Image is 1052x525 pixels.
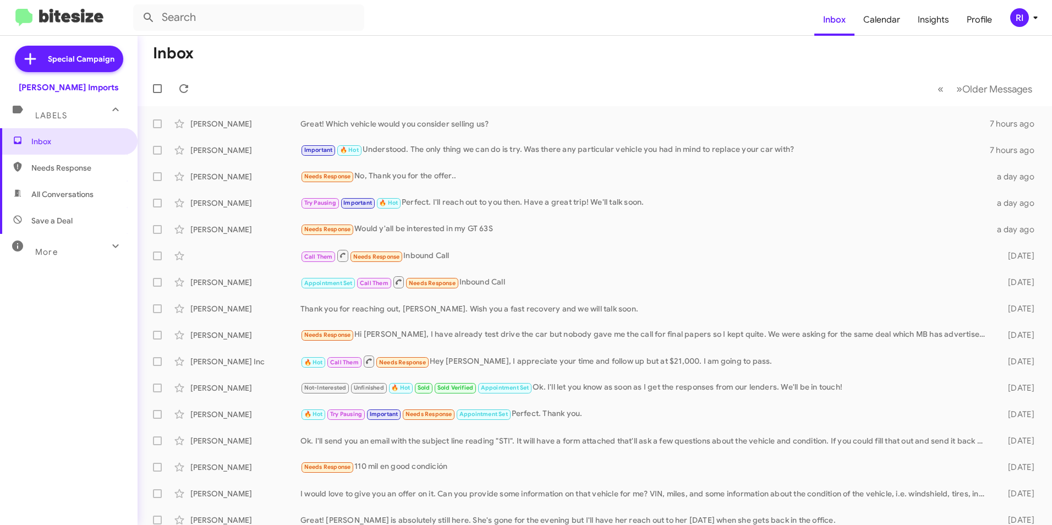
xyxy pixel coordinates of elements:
span: Call Them [330,359,359,366]
span: » [956,82,962,96]
span: 🔥 Hot [304,359,323,366]
div: [DATE] [990,277,1043,288]
span: Important [370,411,398,418]
span: Call Them [360,280,388,287]
span: Labels [35,111,67,121]
div: Hey [PERSON_NAME], I appreciate your time and follow up but at $21,000. I am going to pass. [300,354,990,368]
span: Appointment Set [459,411,508,418]
span: Important [343,199,372,206]
div: [PERSON_NAME] [190,198,300,209]
div: [DATE] [990,488,1043,499]
span: Needs Response [304,226,351,233]
span: Important [304,146,333,154]
span: Not-Interested [304,384,347,391]
div: [PERSON_NAME] [190,435,300,446]
div: Thank you for reaching out, [PERSON_NAME]. Wish you a fast recovery and we will talk soon. [300,303,990,314]
div: a day ago [990,171,1043,182]
div: No, Thank you for the offer.. [300,170,990,183]
span: Needs Response [406,411,452,418]
div: [DATE] [990,330,1043,341]
div: RI [1010,8,1029,27]
div: Ok. I'll send you an email with the subject line reading "STI". It will have a form attached that... [300,435,990,446]
div: Perfect. Thank you. [300,408,990,420]
div: [PERSON_NAME] Imports [19,82,119,93]
span: Inbox [31,136,125,147]
span: Needs Response [31,162,125,173]
div: [PERSON_NAME] [190,409,300,420]
a: Inbox [814,4,854,36]
div: [DATE] [990,409,1043,420]
div: [PERSON_NAME] [190,224,300,235]
div: [PERSON_NAME] [190,118,300,129]
span: Special Campaign [48,53,114,64]
div: [PERSON_NAME] [190,277,300,288]
span: Appointment Set [481,384,529,391]
span: « [938,82,944,96]
div: [PERSON_NAME] [190,171,300,182]
div: [DATE] [990,382,1043,393]
button: Previous [931,78,950,100]
span: Needs Response [304,173,351,180]
span: 🔥 Hot [340,146,359,154]
span: All Conversations [31,189,94,200]
a: Profile [958,4,1001,36]
div: [DATE] [990,303,1043,314]
span: Needs Response [379,359,426,366]
div: [PERSON_NAME] [190,303,300,314]
div: [DATE] [990,356,1043,367]
div: Inbound Call [300,249,990,262]
a: Special Campaign [15,46,123,72]
div: Would y'all be interested in my GT 63S [300,223,990,236]
div: [PERSON_NAME] [190,145,300,156]
span: 🔥 Hot [391,384,410,391]
div: a day ago [990,198,1043,209]
div: Understood. The only thing we can do is try. Was there any particular vehicle you had in mind to ... [300,144,990,156]
span: Save a Deal [31,215,73,226]
a: Insights [909,4,958,36]
div: [PERSON_NAME] [190,488,300,499]
div: [PERSON_NAME] [190,382,300,393]
span: Unfinished [354,384,384,391]
span: Try Pausing [330,411,362,418]
span: Call Them [304,253,333,260]
div: [DATE] [990,435,1043,446]
div: Great! Which vehicle would you consider selling us? [300,118,990,129]
div: I would love to give you an offer on it. Can you provide some information on that vehicle for me?... [300,488,990,499]
button: Next [950,78,1039,100]
div: Ok. I'll let you know as soon as I get the responses from our lenders. We'll be in touch! [300,381,990,394]
div: Inbound Call [300,275,990,289]
span: Needs Response [304,331,351,338]
div: [PERSON_NAME] [190,330,300,341]
button: RI [1001,8,1040,27]
div: 110 mil en good condición [300,461,990,473]
div: 7 hours ago [990,118,1043,129]
span: Appointment Set [304,280,353,287]
input: Search [133,4,364,31]
div: [PERSON_NAME] [190,462,300,473]
div: Hi [PERSON_NAME], I have already test drive the car but nobody gave me the call for final papers ... [300,329,990,341]
div: a day ago [990,224,1043,235]
span: Sold [418,384,430,391]
span: 🔥 Hot [304,411,323,418]
h1: Inbox [153,45,194,62]
span: More [35,247,58,257]
span: Needs Response [409,280,456,287]
span: Sold Verified [437,384,474,391]
span: Try Pausing [304,199,336,206]
nav: Page navigation example [932,78,1039,100]
div: Perfect. I'll reach out to you then. Have a great trip! We'll talk soon. [300,196,990,209]
div: [DATE] [990,250,1043,261]
div: [DATE] [990,462,1043,473]
span: 🔥 Hot [379,199,398,206]
span: Needs Response [304,463,351,471]
div: [PERSON_NAME] Inc [190,356,300,367]
a: Calendar [854,4,909,36]
div: 7 hours ago [990,145,1043,156]
span: Needs Response [353,253,400,260]
span: Older Messages [962,83,1032,95]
